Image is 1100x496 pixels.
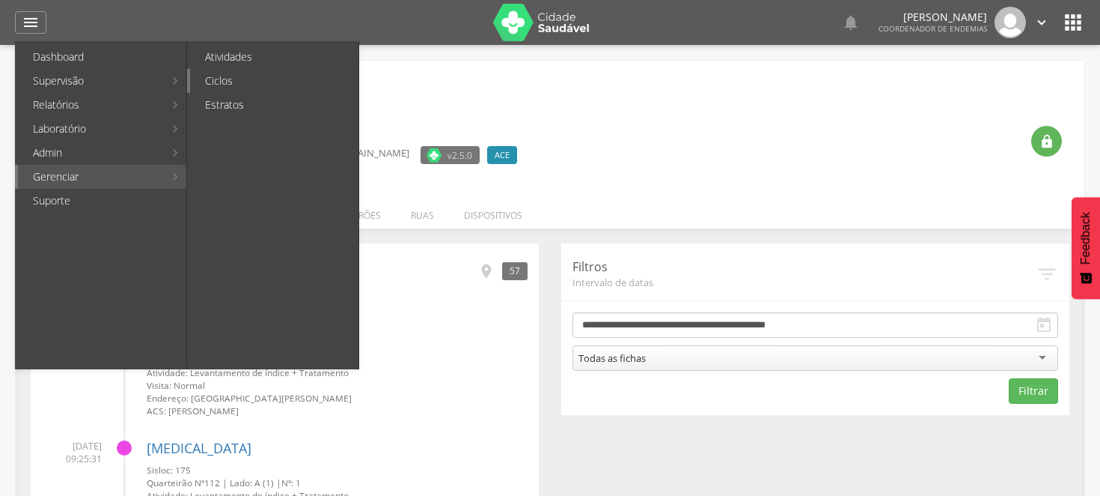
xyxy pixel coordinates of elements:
[18,189,186,213] a: Suporte
[147,405,528,417] small: ACS: [PERSON_NAME]
[230,477,281,489] span: Lado: A (1) |
[18,69,164,93] a: Supervisão
[190,93,358,117] a: Estratos
[478,263,495,279] i: 
[1039,134,1054,149] i: 
[1072,197,1100,299] button: Feedback - Mostrar pesquisa
[190,45,358,69] a: Atividades
[147,366,528,379] small: Atividade: Levantamento de índice + Tratamento
[1061,10,1085,34] i: 
[190,69,358,93] a: Ciclos
[1033,14,1050,31] i: 
[879,12,987,22] p: [PERSON_NAME]
[147,477,204,489] span: Quarteirão Nº
[18,45,186,69] a: Dashboard
[842,7,860,38] a: 
[1035,316,1053,334] i: 
[447,148,472,163] span: v2.5.0
[22,13,40,31] i: 
[1079,212,1093,264] span: Feedback
[879,23,987,34] span: Coordenador de Endemias
[1009,378,1058,404] button: Filtrar
[396,194,449,229] li: Ruas
[449,194,537,229] li: Dispositivos
[495,149,510,161] span: ACE
[147,464,191,476] span: Sisloc: 175
[147,439,251,457] a: [MEDICAL_DATA]
[204,477,227,489] span: 112 |
[1033,7,1050,38] a: 
[1036,263,1058,285] i: 
[18,117,164,141] a: Laboratório
[572,276,1036,289] span: Intervalo de datas
[842,13,860,31] i: 
[18,165,164,189] a: Gerenciar
[502,262,528,279] div: 57
[147,392,528,405] small: Endereço: [GEOGRAPHIC_DATA][PERSON_NAME]
[15,11,46,34] a: 
[572,258,1036,276] p: Filtros
[147,477,528,489] small: Nº: 1
[42,440,102,465] span: [DATE] 09:25:31
[18,141,164,165] a: Admin
[147,379,528,392] small: Visita: Normal
[18,93,164,117] a: Relatórios
[578,351,646,365] div: Todas as fichas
